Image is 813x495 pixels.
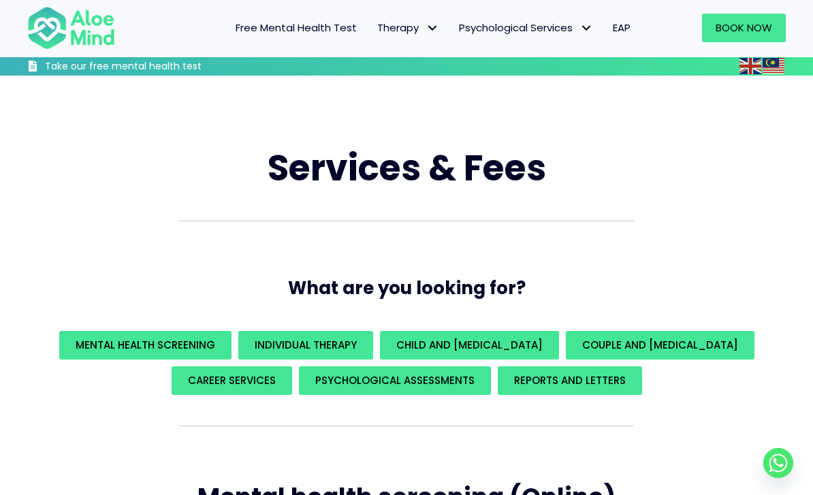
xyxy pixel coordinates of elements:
a: Book Now [702,14,786,42]
a: Career Services [172,366,292,395]
span: Psychological Services: submenu [576,18,596,37]
span: Therapy [377,20,439,35]
img: en [739,58,761,74]
span: Book Now [716,20,772,35]
a: EAP [603,14,641,42]
a: Whatsapp [763,448,793,478]
a: Psychological ServicesPsychological Services: submenu [449,14,603,42]
span: Psychological Services [459,20,592,35]
nav: Menu [129,14,641,42]
span: Free Mental Health Test [236,20,357,35]
span: Child and [MEDICAL_DATA] [396,338,543,352]
span: What are you looking for? [288,276,526,300]
span: EAP [613,20,631,35]
a: TherapyTherapy: submenu [367,14,449,42]
a: REPORTS AND LETTERS [498,366,642,395]
span: Individual Therapy [255,338,357,352]
span: Couple and [MEDICAL_DATA] [582,338,738,352]
img: Aloe mind Logo [27,5,115,50]
a: Psychological assessments [299,366,491,395]
span: Psychological assessments [315,373,475,387]
a: Malay [763,58,786,74]
a: Take our free mental health test [27,60,264,76]
span: Services & Fees [268,143,546,193]
a: Couple and [MEDICAL_DATA] [566,331,754,360]
span: Career Services [188,373,276,387]
a: Mental Health Screening [59,331,232,360]
span: Therapy: submenu [422,18,442,37]
h3: Take our free mental health test [45,60,264,74]
a: English [739,58,763,74]
img: ms [763,58,784,74]
a: Child and [MEDICAL_DATA] [380,331,559,360]
span: Mental Health Screening [76,338,215,352]
span: REPORTS AND LETTERS [514,373,626,387]
a: Free Mental Health Test [225,14,367,42]
a: Individual Therapy [238,331,373,360]
div: What are you looking for? [27,328,786,398]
